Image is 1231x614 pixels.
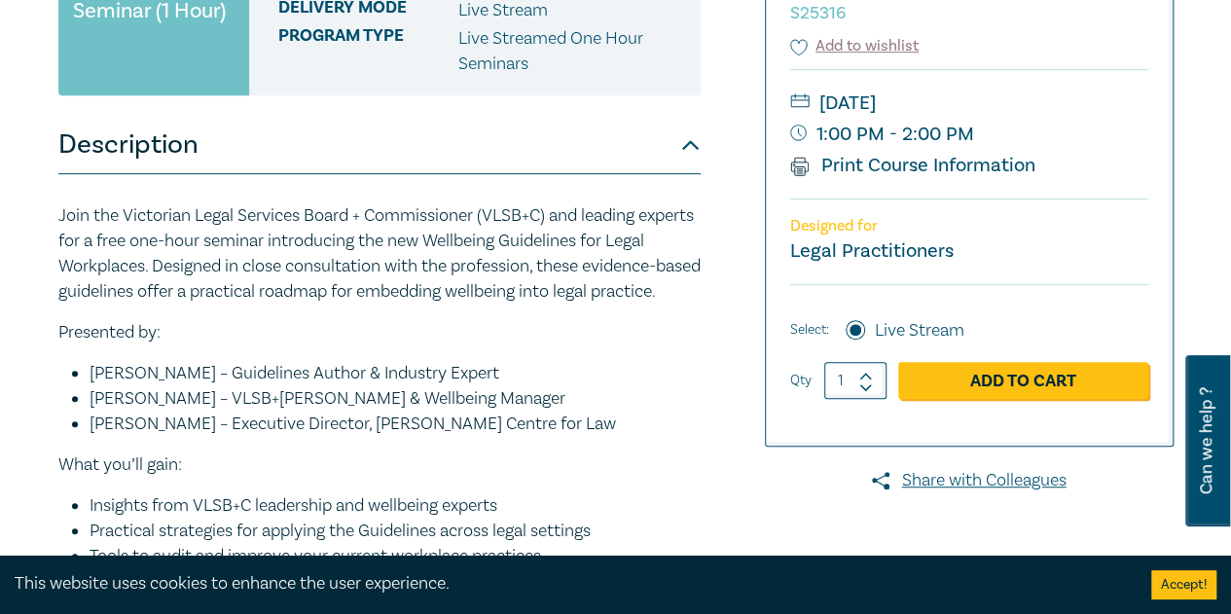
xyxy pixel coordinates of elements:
[1197,367,1215,515] span: Can we help ?
[790,35,920,57] button: Add to wishlist
[790,319,829,341] span: Select:
[790,119,1148,150] small: 1:00 PM - 2:00 PM
[58,203,701,305] p: Join the Victorian Legal Services Board + Commissioner (VLSB+C) and leading experts for a free on...
[1151,570,1216,599] button: Accept cookies
[58,320,701,345] p: Presented by:
[15,571,1122,596] div: This website uses cookies to enhance the user experience.
[790,153,1036,178] a: Print Course Information
[898,362,1148,399] a: Add to Cart
[90,386,701,412] li: [PERSON_NAME] – VLSB+[PERSON_NAME] & Wellbeing Manager
[90,412,701,437] li: [PERSON_NAME] – Executive Director, [PERSON_NAME] Centre for Law
[278,26,458,77] span: Program type
[875,318,964,343] label: Live Stream
[765,468,1174,493] a: Share with Colleagues
[90,544,701,569] li: Tools to audit and improve your current workplace practices
[90,519,701,544] li: Practical strategies for applying the Guidelines across legal settings
[90,493,701,519] li: Insights from VLSB+C leadership and wellbeing experts
[58,116,701,174] button: Description
[458,26,686,77] p: Live Streamed One Hour Seminars
[790,370,812,391] label: Qty
[90,361,701,386] li: [PERSON_NAME] – Guidelines Author & Industry Expert
[790,238,954,264] small: Legal Practitioners
[58,452,701,478] p: What you’ll gain:
[790,2,846,24] small: S25316
[790,88,1148,119] small: [DATE]
[824,362,887,399] input: 1
[790,217,1148,235] p: Designed for
[73,1,226,20] small: Seminar (1 Hour)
